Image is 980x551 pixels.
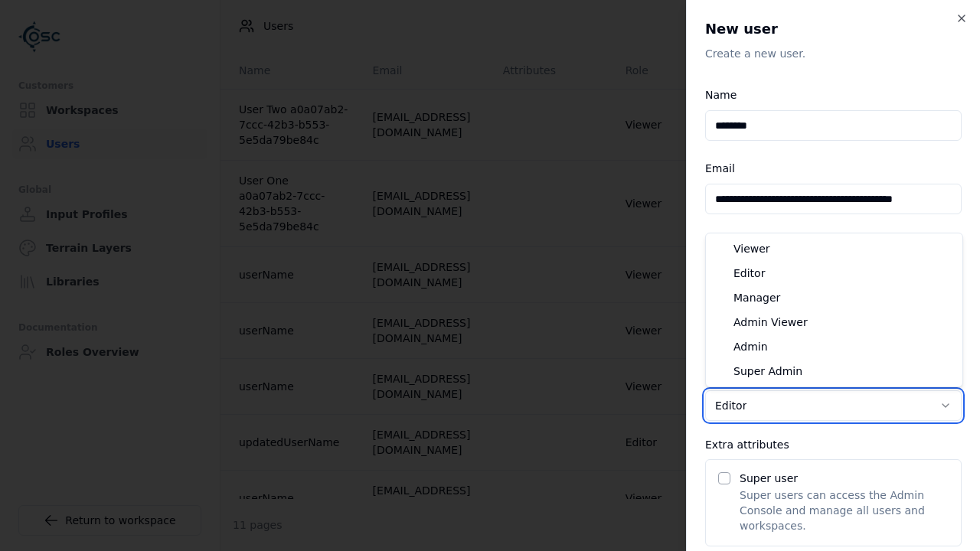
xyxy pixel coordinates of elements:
span: Admin [733,339,768,354]
span: Manager [733,290,780,305]
span: Super Admin [733,364,802,379]
span: Editor [733,266,765,281]
span: Viewer [733,241,770,256]
span: Admin Viewer [733,315,808,330]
